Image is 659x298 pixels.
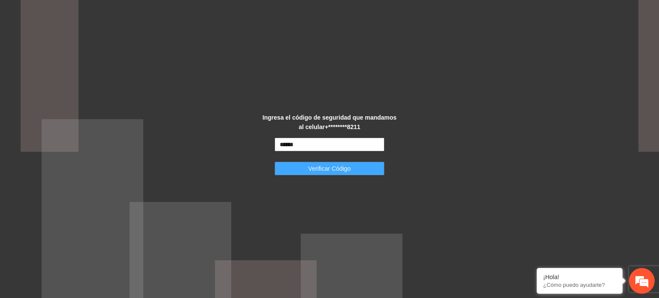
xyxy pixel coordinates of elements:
textarea: Escriba su mensaje y pulse “Intro” [4,203,163,233]
div: Chatee con nosotros ahora [45,44,144,55]
div: Minimizar ventana de chat en vivo [141,4,161,25]
span: Estamos en línea. [50,99,118,186]
p: ¿Cómo puedo ayudarte? [543,282,616,288]
strong: Ingresa el código de seguridad que mandamos al celular +********8211 [263,114,397,130]
div: ¡Hola! [543,274,616,280]
span: Verificar Código [308,164,351,173]
button: Verificar Código [275,162,384,175]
